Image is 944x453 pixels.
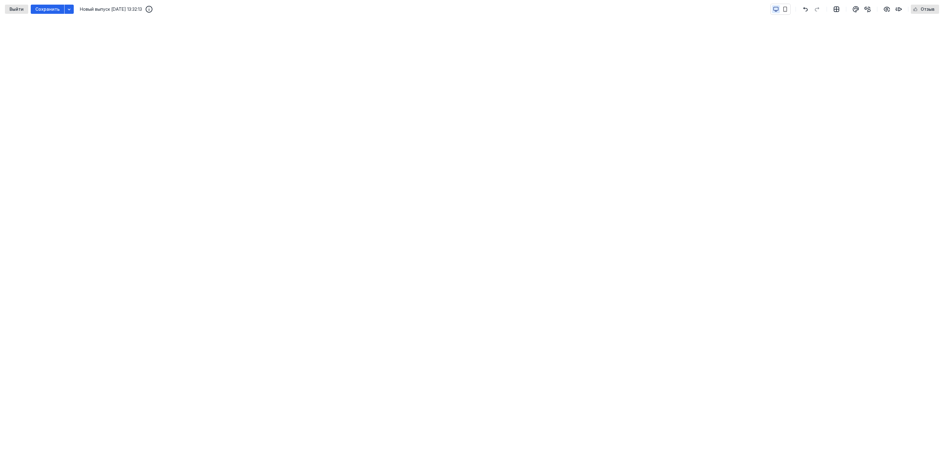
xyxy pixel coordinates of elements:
span: Выйти [10,7,24,12]
button: Выйти [5,5,28,14]
button: Отзыв [911,5,939,14]
span: Сохранить [35,7,60,12]
button: Сохранить [31,5,64,14]
span: Новый выпуск [DATE] 13:32:13 [80,6,142,12]
span: Отзыв [921,7,934,12]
